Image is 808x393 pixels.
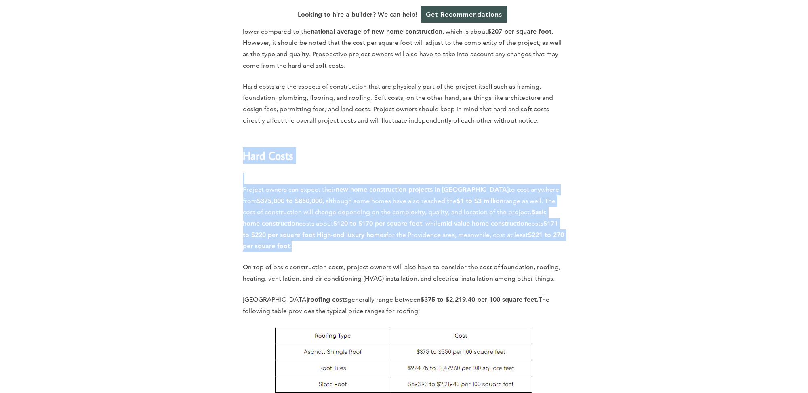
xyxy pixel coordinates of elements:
[243,81,565,126] p: Hard costs are the aspects of construction that are physically part of the project itself such as...
[336,186,509,193] strong: new home construction projects in [GEOGRAPHIC_DATA]
[308,296,347,303] strong: roofing costs
[441,220,528,227] strong: mid-value home construction
[317,231,386,239] strong: High-end luxury homes
[243,294,565,317] p: [GEOGRAPHIC_DATA] generally range between The following table provides the typical price ranges f...
[421,6,507,23] a: Get Recommendations
[243,173,565,252] p: Project owners can expect their to cost anywhere from , although some homes have also reached the...
[421,296,539,303] strong: $375 to $2,219.40 per 100 square feet.
[653,335,798,383] iframe: Drift Widget Chat Controller
[243,15,565,71] p: On average, it costs about to . The cost is a little lower compared to the , which is about . How...
[488,27,551,35] strong: $207 per square foot
[243,262,565,284] p: On top of basic construction costs, project owners will also have to consider the cost of foundat...
[257,197,322,205] strong: $375,000 to $850,000
[457,197,503,205] strong: $1 to $3 million
[311,27,442,35] strong: national average of new home construction
[333,220,422,227] strong: $120 to $170 per square foot
[243,148,293,163] strong: Hard Costs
